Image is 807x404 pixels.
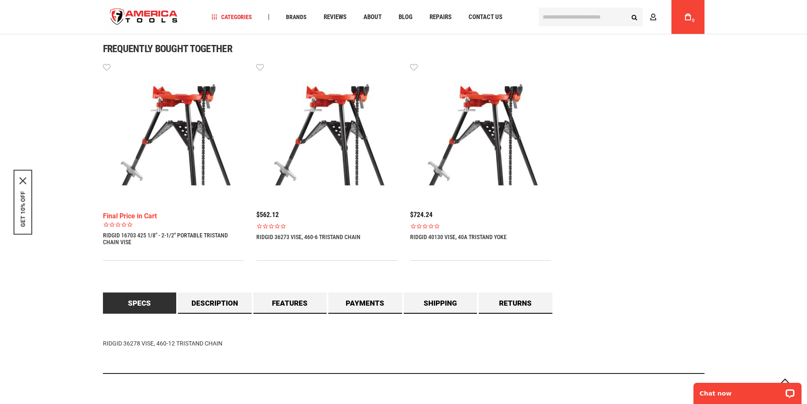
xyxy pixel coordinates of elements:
[328,293,402,314] a: Payments
[688,377,807,404] iframe: LiveChat chat widget
[103,44,704,54] h1: Frequently bought together
[324,14,347,20] span: Reviews
[627,9,643,25] button: Search
[399,14,413,20] span: Blog
[19,191,26,227] button: GET 10% OFF
[360,11,385,23] a: About
[692,18,695,23] span: 0
[395,11,416,23] a: Blog
[103,293,177,314] a: Specs
[19,177,26,184] svg: close icon
[286,14,307,20] span: Brands
[426,11,455,23] a: Repairs
[211,14,252,20] span: Categories
[410,211,433,219] span: $724.24
[103,314,704,374] div: RIDGID 36278 VISE, 460-12 TRISTAND CHAIN
[256,234,361,240] a: RIDGID 36273 VISE, 460-6 TRISTAND CHAIN
[253,293,327,314] a: Features
[430,14,452,20] span: Repairs
[479,293,552,314] a: Returns
[320,11,350,23] a: Reviews
[469,14,502,20] span: Contact Us
[404,293,477,314] a: Shipping
[103,1,185,33] img: America Tools
[410,234,507,240] a: RIDGID 40130 VISE, 40A TRISTAND YOKE
[363,14,382,20] span: About
[256,211,279,219] span: $562.12
[465,11,506,23] a: Contact Us
[178,293,252,314] a: Description
[103,212,244,221] div: Final Price in Cart
[208,11,256,23] a: Categories
[103,221,244,228] span: Rated 0.0 out of 5 stars 0 reviews
[410,223,551,229] span: Rated 0.0 out of 5 stars 0 reviews
[103,1,185,33] a: store logo
[19,177,26,184] button: Close
[282,11,311,23] a: Brands
[256,223,397,229] span: Rated 0.0 out of 5 stars 0 reviews
[103,232,244,245] a: RIDGID 16703 425 1/8" - 2-1/2" PORTABLE TRISTAND CHAIN VISE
